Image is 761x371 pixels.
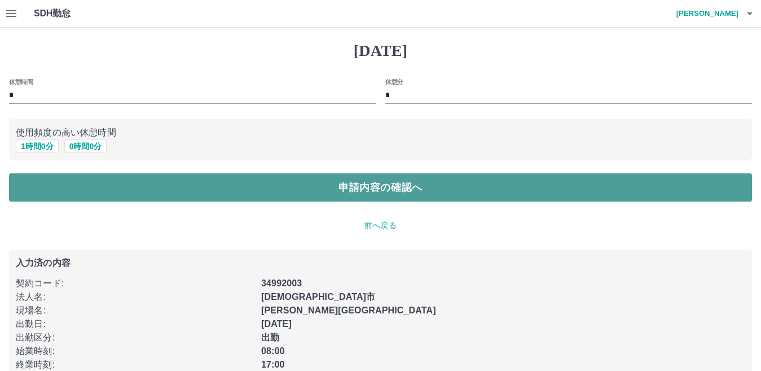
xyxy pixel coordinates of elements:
b: 17:00 [261,360,285,369]
p: 出勤日 : [16,317,254,331]
button: 0時間0分 [64,139,107,153]
label: 休憩時間 [9,77,33,86]
p: 前へ戻る [9,220,752,232]
button: 申請内容の確認へ [9,173,752,202]
button: 1時間0分 [16,139,59,153]
h1: [DATE] [9,41,752,60]
b: [DEMOGRAPHIC_DATA]市 [261,292,375,302]
label: 休憩分 [385,77,403,86]
b: 08:00 [261,346,285,356]
p: 出勤区分 : [16,331,254,344]
p: 現場名 : [16,304,254,317]
b: [DATE] [261,319,292,329]
p: 入力済の内容 [16,259,745,268]
p: 契約コード : [16,277,254,290]
p: 法人名 : [16,290,254,304]
b: [PERSON_NAME][GEOGRAPHIC_DATA] [261,305,436,315]
b: 34992003 [261,278,302,288]
p: 使用頻度の高い休憩時間 [16,126,745,139]
p: 始業時刻 : [16,344,254,358]
b: 出勤 [261,333,279,342]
